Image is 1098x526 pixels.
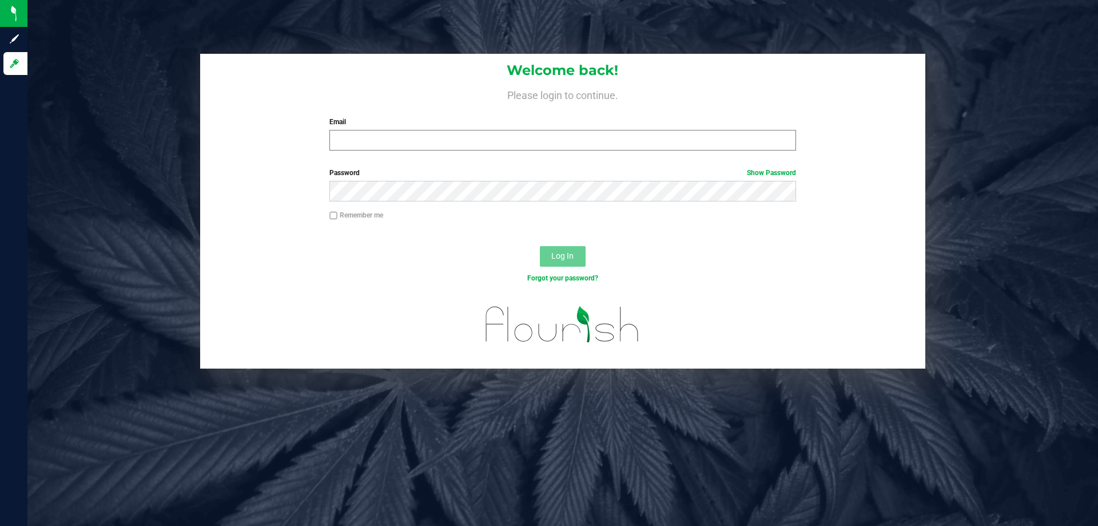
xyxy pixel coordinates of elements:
[551,251,574,260] span: Log In
[329,117,795,127] label: Email
[527,274,598,282] a: Forgot your password?
[329,169,360,177] span: Password
[472,295,653,354] img: flourish_logo.svg
[329,212,337,220] input: Remember me
[200,87,925,101] h4: Please login to continue.
[9,58,20,69] inline-svg: Log in
[200,63,925,78] h1: Welcome back!
[747,169,796,177] a: Show Password
[9,33,20,45] inline-svg: Sign up
[540,246,586,267] button: Log In
[329,210,383,220] label: Remember me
